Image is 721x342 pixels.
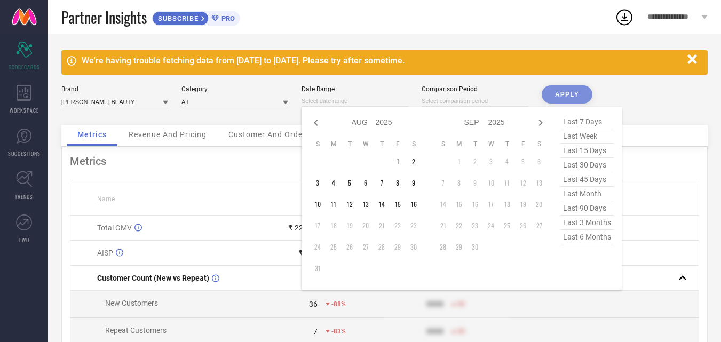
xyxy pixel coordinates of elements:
[358,239,374,255] td: Wed Aug 27 2025
[390,218,406,234] td: Fri Aug 22 2025
[435,175,451,191] td: Sun Sep 07 2025
[499,218,515,234] td: Thu Sep 25 2025
[499,175,515,191] td: Thu Sep 11 2025
[615,7,634,27] div: Open download list
[374,239,390,255] td: Thu Aug 28 2025
[331,328,346,335] span: -83%
[61,6,147,28] span: Partner Insights
[77,130,107,139] span: Metrics
[326,196,342,212] td: Mon Aug 11 2025
[435,239,451,255] td: Sun Sep 28 2025
[310,116,322,129] div: Previous month
[560,187,614,201] span: last month
[105,326,167,335] span: Repeat Customers
[426,327,443,336] div: 9999
[467,140,483,148] th: Tuesday
[342,196,358,212] td: Tue Aug 12 2025
[374,140,390,148] th: Thursday
[531,218,547,234] td: Sat Sep 27 2025
[97,249,113,257] span: AISP
[302,85,408,93] div: Date Range
[451,154,467,170] td: Mon Sep 01 2025
[467,218,483,234] td: Tue Sep 23 2025
[152,9,240,26] a: SUBSCRIBEPRO
[483,196,499,212] td: Wed Sep 17 2025
[298,249,318,257] div: ₹ 388
[15,193,33,201] span: TRENDS
[326,218,342,234] td: Mon Aug 18 2025
[326,175,342,191] td: Mon Aug 04 2025
[97,224,132,232] span: Total GMV
[515,140,531,148] th: Friday
[129,130,207,139] span: Revenue And Pricing
[10,106,39,114] span: WORKSPACE
[467,196,483,212] td: Tue Sep 16 2025
[61,85,168,93] div: Brand
[406,140,422,148] th: Saturday
[331,300,346,308] span: -88%
[358,175,374,191] td: Wed Aug 06 2025
[435,140,451,148] th: Sunday
[288,224,318,232] div: ₹ 22,103
[531,175,547,191] td: Sat Sep 13 2025
[406,196,422,212] td: Sat Aug 16 2025
[451,239,467,255] td: Mon Sep 29 2025
[426,300,443,308] div: 9999
[181,85,288,93] div: Category
[97,195,115,203] span: Name
[560,144,614,158] span: last 15 days
[228,130,310,139] span: Customer And Orders
[82,55,682,66] div: We're having trouble fetching data from [DATE] to [DATE]. Please try after sometime.
[406,239,422,255] td: Sat Aug 30 2025
[342,239,358,255] td: Tue Aug 26 2025
[422,85,528,93] div: Comparison Period
[326,239,342,255] td: Mon Aug 25 2025
[451,196,467,212] td: Mon Sep 15 2025
[97,274,209,282] span: Customer Count (New vs Repeat)
[70,155,699,168] div: Metrics
[374,196,390,212] td: Thu Aug 14 2025
[358,196,374,212] td: Wed Aug 13 2025
[390,196,406,212] td: Fri Aug 15 2025
[515,218,531,234] td: Fri Sep 26 2025
[390,239,406,255] td: Fri Aug 29 2025
[560,216,614,230] span: last 3 months
[390,140,406,148] th: Friday
[467,154,483,170] td: Tue Sep 02 2025
[310,239,326,255] td: Sun Aug 24 2025
[499,154,515,170] td: Thu Sep 04 2025
[309,300,318,308] div: 36
[358,218,374,234] td: Wed Aug 20 2025
[515,196,531,212] td: Fri Sep 19 2025
[153,14,201,22] span: SUBSCRIBE
[531,140,547,148] th: Saturday
[499,140,515,148] th: Thursday
[105,299,158,307] span: New Customers
[310,175,326,191] td: Sun Aug 03 2025
[342,218,358,234] td: Tue Aug 19 2025
[483,154,499,170] td: Wed Sep 03 2025
[483,218,499,234] td: Wed Sep 24 2025
[406,218,422,234] td: Sat Aug 23 2025
[467,239,483,255] td: Tue Sep 30 2025
[451,140,467,148] th: Monday
[219,14,235,22] span: PRO
[358,140,374,148] th: Wednesday
[457,328,465,335] span: 50
[451,175,467,191] td: Mon Sep 08 2025
[560,115,614,129] span: last 7 days
[374,175,390,191] td: Thu Aug 07 2025
[406,175,422,191] td: Sat Aug 09 2025
[515,154,531,170] td: Fri Sep 05 2025
[435,218,451,234] td: Sun Sep 21 2025
[310,196,326,212] td: Sun Aug 10 2025
[560,129,614,144] span: last week
[435,196,451,212] td: Sun Sep 14 2025
[560,201,614,216] span: last 90 days
[310,260,326,276] td: Sun Aug 31 2025
[515,175,531,191] td: Fri Sep 12 2025
[310,218,326,234] td: Sun Aug 17 2025
[342,175,358,191] td: Tue Aug 05 2025
[531,196,547,212] td: Sat Sep 20 2025
[531,154,547,170] td: Sat Sep 06 2025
